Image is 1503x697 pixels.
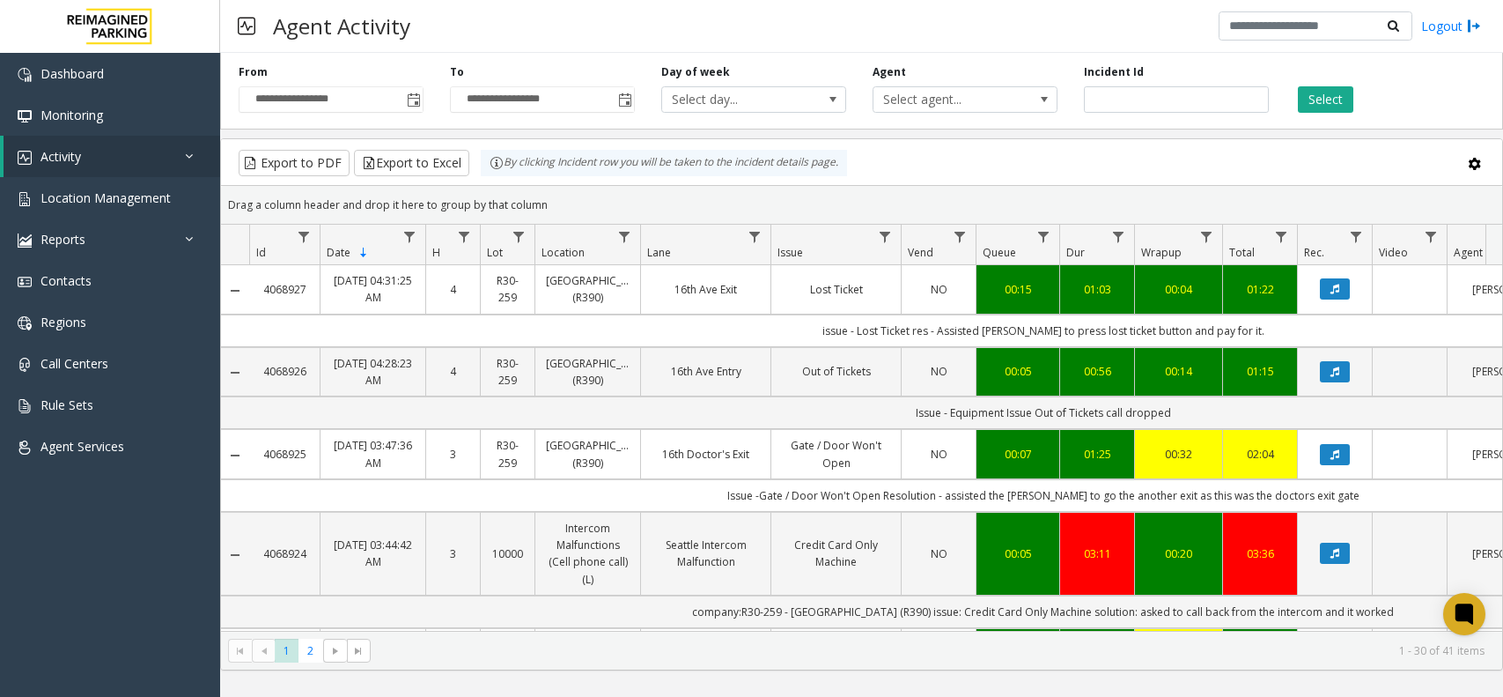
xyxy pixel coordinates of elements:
[432,245,440,260] span: H
[328,644,343,658] span: Go to the next page
[1071,363,1124,380] div: 00:56
[437,363,469,380] a: 4
[351,644,365,658] span: Go to the last page
[1234,363,1286,380] a: 01:15
[1071,446,1124,463] a: 01:25
[437,545,469,562] a: 3
[331,437,415,471] a: [DATE] 03:47:36 AM
[41,107,103,123] span: Monitoring
[323,639,347,664] span: Go to the next page
[18,234,32,248] img: 'icon'
[18,192,32,206] img: 'icon'
[987,281,1049,298] div: 00:15
[18,151,32,165] img: 'icon'
[777,245,803,260] span: Issue
[1419,225,1443,248] a: Video Filter Menu
[41,189,171,206] span: Location Management
[327,245,350,260] span: Date
[18,441,32,455] img: 'icon'
[873,87,1020,112] span: Select agent...
[331,537,415,570] a: [DATE] 03:44:42 AM
[398,225,422,248] a: Date Filter Menu
[18,358,32,372] img: 'icon'
[453,225,476,248] a: H Filter Menu
[221,449,249,463] a: Collapse Details
[546,355,630,389] a: [GEOGRAPHIC_DATA] (R390)
[238,4,255,48] img: pageIcon
[41,355,108,372] span: Call Centers
[987,363,1049,380] div: 00:05
[507,225,531,248] a: Lot Filter Menu
[1146,281,1212,298] a: 00:04
[1084,64,1144,80] label: Incident Id
[331,272,415,306] a: [DATE] 04:31:25 AM
[239,64,268,80] label: From
[381,643,1485,658] kendo-pager-info: 1 - 30 of 41 items
[403,87,423,112] span: Toggle popup
[1234,446,1286,463] div: 02:04
[983,245,1016,260] span: Queue
[1270,225,1293,248] a: Total Filter Menu
[41,65,104,82] span: Dashboard
[491,545,524,562] a: 10000
[652,537,760,570] a: Seattle Intercom Malfunction
[1229,245,1255,260] span: Total
[987,545,1049,562] a: 00:05
[1146,545,1212,562] a: 00:20
[4,136,220,177] a: Activity
[437,446,469,463] a: 3
[782,281,890,298] a: Lost Ticket
[661,64,730,80] label: Day of week
[1345,225,1368,248] a: Rec. Filter Menu
[1071,545,1124,562] a: 03:11
[542,245,585,260] span: Location
[491,355,524,389] a: R30-259
[662,87,808,112] span: Select day...
[615,87,634,112] span: Toggle popup
[260,446,309,463] a: 4068925
[647,245,671,260] span: Lane
[18,275,32,289] img: 'icon'
[546,272,630,306] a: [GEOGRAPHIC_DATA] (R390)
[357,246,371,260] span: Sortable
[41,148,81,165] span: Activity
[1071,281,1124,298] a: 01:03
[873,64,906,80] label: Agent
[987,446,1049,463] a: 00:07
[613,225,637,248] a: Location Filter Menu
[652,446,760,463] a: 16th Doctor's Exit
[221,366,249,380] a: Collapse Details
[256,245,266,260] span: Id
[491,437,524,471] a: R30-259
[912,446,965,463] a: NO
[260,545,309,562] a: 4068924
[782,437,890,471] a: Gate / Door Won't Open
[1234,545,1286,562] a: 03:36
[873,225,897,248] a: Issue Filter Menu
[41,438,124,455] span: Agent Services
[912,545,965,562] a: NO
[331,355,415,389] a: [DATE] 04:28:23 AM
[41,272,92,289] span: Contacts
[41,314,86,330] span: Regions
[931,546,947,561] span: NO
[221,189,1502,220] div: Drag a column header and drop it here to group by that column
[260,363,309,380] a: 4068926
[1146,446,1212,463] a: 00:32
[652,281,760,298] a: 16th Ave Exit
[1304,245,1324,260] span: Rec.
[908,245,933,260] span: Vend
[1467,17,1481,35] img: logout
[912,363,965,380] a: NO
[18,316,32,330] img: 'icon'
[487,245,503,260] span: Lot
[18,109,32,123] img: 'icon'
[264,4,419,48] h3: Agent Activity
[1146,363,1212,380] a: 00:14
[1298,86,1353,113] button: Select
